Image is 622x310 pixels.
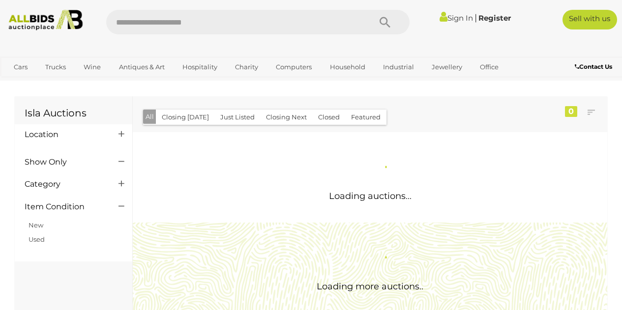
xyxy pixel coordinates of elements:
[269,59,318,75] a: Computers
[29,235,45,243] a: Used
[565,106,577,117] div: 0
[474,12,477,23] span: |
[25,130,104,139] h4: Location
[143,110,156,124] button: All
[229,59,265,75] a: Charity
[324,59,372,75] a: Household
[575,61,615,72] a: Contact Us
[563,10,617,29] a: Sell with us
[77,59,107,75] a: Wine
[440,13,473,23] a: Sign In
[575,63,612,70] b: Contact Us
[377,59,420,75] a: Industrial
[113,59,171,75] a: Antiques & Art
[360,10,410,34] button: Search
[29,221,43,229] a: New
[317,281,423,292] span: Loading more auctions..
[474,59,505,75] a: Office
[25,108,122,118] h1: Isla Auctions
[25,202,104,211] h4: Item Condition
[4,10,87,30] img: Allbids.com.au
[260,110,313,125] button: Closing Next
[156,110,215,125] button: Closing [DATE]
[312,110,346,125] button: Closed
[25,180,104,189] h4: Category
[7,59,34,75] a: Cars
[329,191,412,201] span: Loading auctions...
[425,59,469,75] a: Jewellery
[25,158,104,167] h4: Show Only
[214,110,261,125] button: Just Listed
[39,59,72,75] a: Trucks
[7,75,40,91] a: Sports
[478,13,511,23] a: Register
[45,75,128,91] a: [GEOGRAPHIC_DATA]
[345,110,386,125] button: Featured
[176,59,224,75] a: Hospitality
